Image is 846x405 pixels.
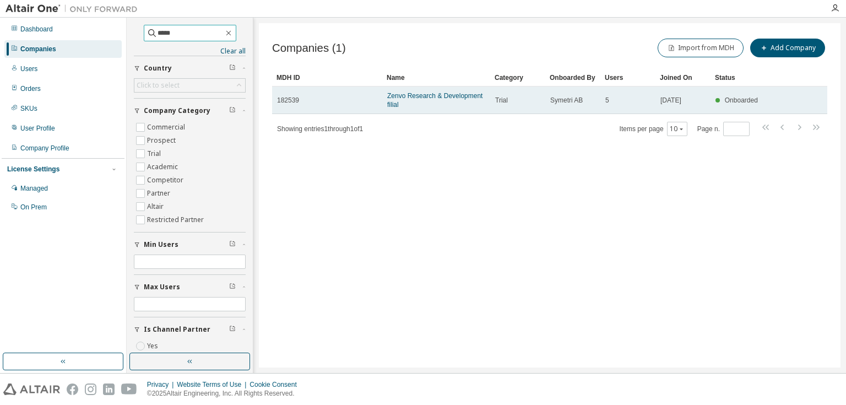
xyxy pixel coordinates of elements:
[20,124,55,133] div: User Profile
[67,384,78,395] img: facebook.svg
[147,200,166,213] label: Altair
[495,69,541,87] div: Category
[20,84,41,93] div: Orders
[660,69,706,87] div: Joined On
[144,283,180,291] span: Max Users
[137,81,180,90] div: Click to select
[658,39,744,57] button: Import from MDH
[6,3,143,14] img: Altair One
[144,240,178,249] span: Min Users
[697,122,750,136] span: Page n.
[147,389,303,398] p: © 2025 Altair Engineering, Inc. All Rights Reserved.
[550,69,596,87] div: Onboarded By
[229,64,236,73] span: Clear filter
[550,96,583,105] span: Symetri AB
[272,42,346,55] span: Companies (1)
[147,147,163,160] label: Trial
[103,384,115,395] img: linkedin.svg
[387,92,482,109] a: Zenvo Research & Development filial
[144,64,172,73] span: Country
[3,384,60,395] img: altair_logo.svg
[147,339,160,353] label: Yes
[750,39,825,57] button: Add Company
[147,187,172,200] label: Partner
[121,384,137,395] img: youtube.svg
[177,380,250,389] div: Website Terms of Use
[134,233,246,257] button: Min Users
[715,69,761,87] div: Status
[134,99,246,123] button: Company Category
[660,96,681,105] span: [DATE]
[670,125,685,133] button: 10
[277,96,299,105] span: 182539
[387,69,486,87] div: Name
[229,106,236,115] span: Clear filter
[250,380,303,389] div: Cookie Consent
[147,121,187,134] label: Commercial
[144,325,210,334] span: Is Channel Partner
[134,47,246,56] a: Clear all
[147,134,178,147] label: Prospect
[725,96,758,104] span: Onboarded
[20,25,53,34] div: Dashboard
[620,122,687,136] span: Items per page
[147,213,206,226] label: Restricted Partner
[147,160,180,174] label: Academic
[20,45,56,53] div: Companies
[20,144,69,153] div: Company Profile
[20,184,48,193] div: Managed
[134,56,246,80] button: Country
[20,104,37,113] div: SKUs
[85,384,96,395] img: instagram.svg
[495,96,508,105] span: Trial
[277,125,363,133] span: Showing entries 1 through 1 of 1
[134,275,246,299] button: Max Users
[276,69,378,87] div: MDH ID
[229,283,236,291] span: Clear filter
[605,96,609,105] span: 5
[20,203,47,212] div: On Prem
[229,325,236,334] span: Clear filter
[134,317,246,342] button: Is Channel Partner
[144,106,210,115] span: Company Category
[134,79,245,92] div: Click to select
[147,380,177,389] div: Privacy
[147,174,186,187] label: Competitor
[605,69,651,87] div: Users
[229,240,236,249] span: Clear filter
[20,64,37,73] div: Users
[7,165,59,174] div: License Settings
